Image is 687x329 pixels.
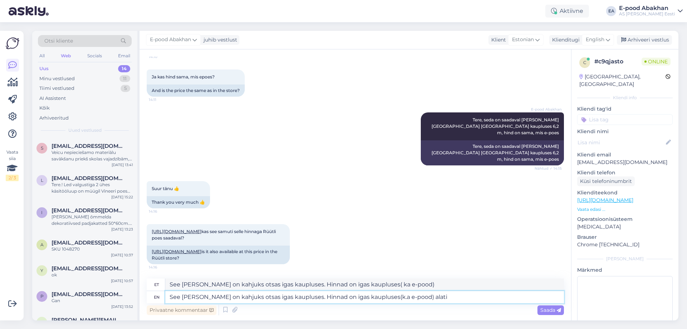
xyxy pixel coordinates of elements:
[606,6,616,16] div: EA
[117,51,132,61] div: Email
[6,37,19,50] img: Askly Logo
[577,95,673,101] div: Kliendi info
[619,5,683,17] a: E-pood AbakhanAS [PERSON_NAME] Eesti
[549,36,580,44] div: Klienditugi
[112,162,133,168] div: [DATE] 13:41
[545,5,589,18] div: Aktiivne
[6,149,19,181] div: Vaata siia
[41,145,43,151] span: s
[52,143,126,149] span: smaragts9@inbox.lv
[577,233,673,241] p: Brauser
[577,197,633,203] a: [URL][DOMAIN_NAME]
[540,307,561,313] span: Saada
[488,36,506,44] div: Klient
[40,268,43,273] span: y
[579,73,666,88] div: [GEOGRAPHIC_DATA], [GEOGRAPHIC_DATA]
[52,149,133,162] div: Veicu nepieciešamo materiālu savākšanu priekš skolas vajadzībām, būs vajadzīga pavadzīme Rīgas 86...
[152,229,277,241] span: kas see samuti selle hinnaga Rüütli poes saadaval?
[39,95,66,102] div: AI Assistent
[52,317,126,323] span: helen.kustavus@gmail.com
[111,227,133,232] div: [DATE] 13:23
[111,278,133,284] div: [DATE] 10:57
[165,291,564,303] textarea: See [PERSON_NAME] on kahjuks otsas igas kaupluses. Hinnad on igas kaupluses(k.a e-pood) alati
[617,35,672,45] div: Arhiveeri vestlus
[154,291,160,303] div: en
[38,51,46,61] div: All
[52,246,133,252] div: SKU 1048270
[149,209,176,214] span: 14:16
[39,115,69,122] div: Arhiveeritud
[147,196,210,208] div: Thank you very much 👍
[583,60,586,65] span: c
[586,36,604,44] span: English
[149,97,176,102] span: 14:11
[147,246,290,264] div: is it also available at this price in the Rüütli store?
[41,210,43,215] span: i
[619,11,675,17] div: AS [PERSON_NAME] Eesti
[52,175,126,182] span: llepp85@gmail.com
[40,242,44,247] span: a
[577,128,673,135] p: Kliendi nimi
[577,241,673,248] p: Chrome [TECHNICAL_ID]
[39,85,74,92] div: Tiimi vestlused
[152,186,179,191] span: Suur tänu 👍
[577,151,673,159] p: Kliendi email
[149,54,176,59] span: 14:10
[201,36,237,44] div: juhib vestlust
[40,294,44,299] span: p
[149,265,176,270] span: 14:16
[577,189,673,197] p: Klienditeekond
[52,182,133,194] div: Tere.! Led valgustiga 2 ühes käsitööluup on müügil Vineeri poes või kus poes oleks see saadaval?
[6,175,19,181] div: 2 / 3
[531,107,562,112] span: E-pood Abakhan
[619,5,675,11] div: E-pood Abakhan
[577,223,673,231] p: [MEDICAL_DATA]
[165,279,564,291] textarea: See [PERSON_NAME] on kahjuks otsas igas kaupluses. Hinnad on igas kaupluses( ka e-pood)
[111,252,133,258] div: [DATE] 10:37
[147,305,216,315] div: Privaatne kommentaar
[111,304,133,309] div: [DATE] 13:52
[578,139,664,146] input: Lisa nimi
[52,207,126,214] span: inga.talts@mail.ee
[577,206,673,213] p: Vaata edasi ...
[594,57,642,66] div: # c9qjasto
[39,75,75,82] div: Minu vestlused
[52,291,126,297] span: paula20816paula@gmail.com
[120,75,130,82] div: 11
[577,176,635,186] div: Küsi telefoninumbrit
[421,140,564,165] div: Tere, seda on saadaval [PERSON_NAME] [GEOGRAPHIC_DATA] [GEOGRAPHIC_DATA] kaupluses 6,2 m, hind on...
[535,166,562,171] span: Nähtud ✓ 14:15
[41,178,43,183] span: l
[52,240,126,246] span: atdk.fb@gmail.com
[59,51,72,61] div: Web
[52,272,133,278] div: ok
[40,319,44,325] span: h
[577,216,673,223] p: Operatsioonisüsteem
[152,229,201,234] a: [URL][DOMAIN_NAME]
[39,105,50,112] div: Kõik
[52,265,126,272] span: y77@list.ru
[512,36,534,44] span: Estonian
[152,249,201,254] a: [URL][DOMAIN_NAME]
[154,279,159,291] div: et
[121,85,130,92] div: 5
[432,117,560,135] span: Tere, seda on saadaval [PERSON_NAME] [GEOGRAPHIC_DATA] [GEOGRAPHIC_DATA] kaupluses 6,2 m, hind on...
[52,214,133,227] div: [PERSON_NAME] õmmelda dekoratiivsed padjakatted 50*60cm. Millist lukku soovitate?
[118,65,130,72] div: 14
[577,169,673,176] p: Kliendi telefon
[642,58,671,66] span: Online
[577,266,673,274] p: Märkmed
[577,114,673,125] input: Lisa tag
[577,256,673,262] div: [PERSON_NAME]
[44,37,73,45] span: Otsi kliente
[39,65,49,72] div: Uus
[86,51,103,61] div: Socials
[577,159,673,166] p: [EMAIL_ADDRESS][DOMAIN_NAME]
[150,36,191,44] span: E-pood Abakhan
[111,194,133,200] div: [DATE] 15:22
[52,297,133,304] div: Gan
[147,84,245,97] div: And is the price the same as in the store?
[577,105,673,113] p: Kliendi tag'id
[68,127,102,134] span: Uued vestlused
[152,74,215,79] span: Ja kas hind sama, mis epoes?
